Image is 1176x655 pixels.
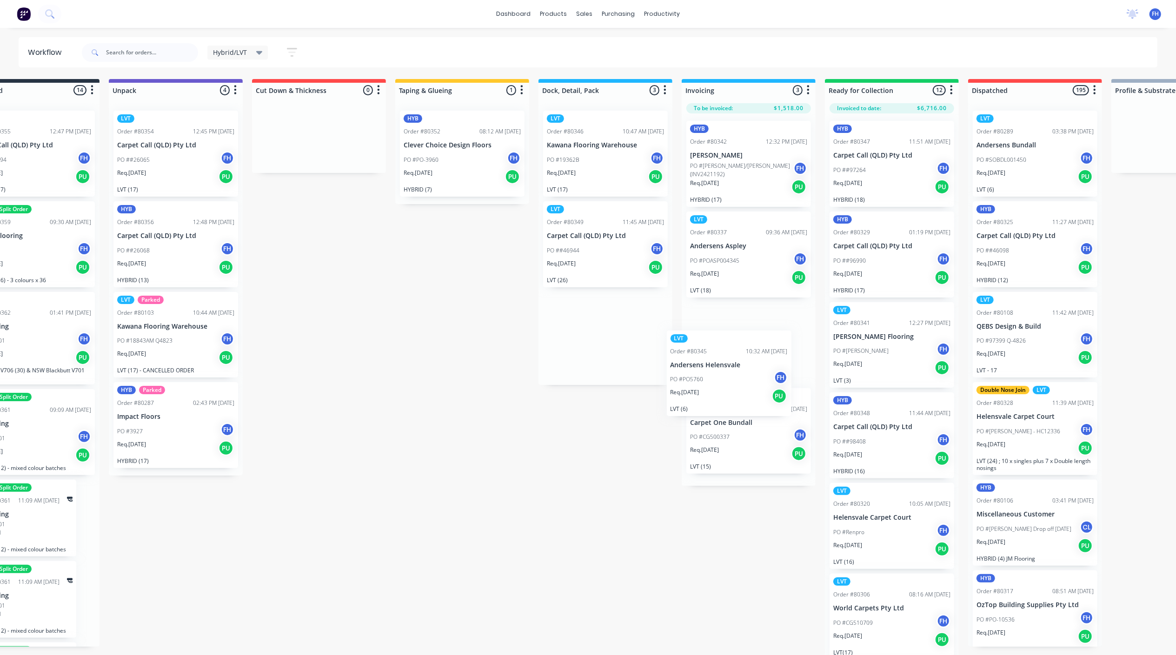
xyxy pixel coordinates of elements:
[1152,10,1159,18] span: FH
[639,7,684,21] div: productivity
[28,47,66,58] div: Workflow
[774,104,804,112] span: $1,518.00
[106,43,198,62] input: Search for orders...
[492,7,535,21] a: dashboard
[213,47,247,57] span: Hybrid/LVT
[571,7,597,21] div: sales
[837,104,881,112] span: Invoiced to date:
[535,7,571,21] div: products
[694,104,733,112] span: To be invoiced:
[597,7,639,21] div: purchasing
[917,104,947,112] span: $6,716.00
[17,7,31,21] img: Factory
